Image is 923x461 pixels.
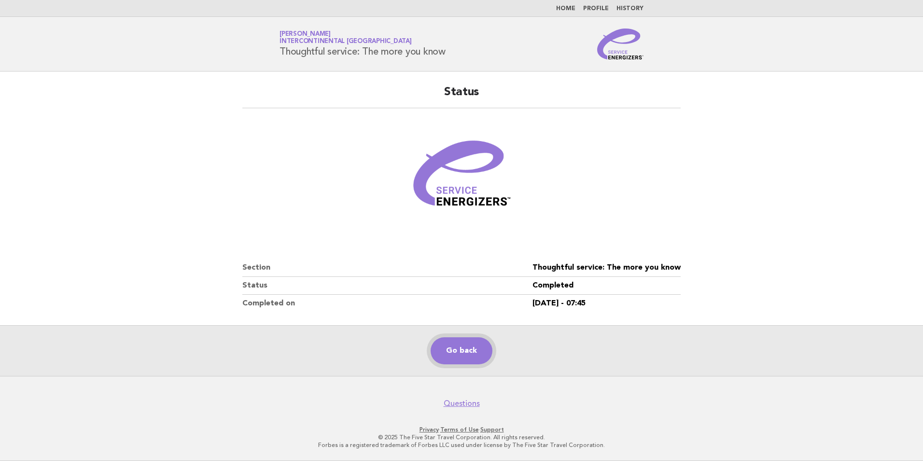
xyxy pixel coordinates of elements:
[280,31,412,44] a: [PERSON_NAME]InterContinental [GEOGRAPHIC_DATA]
[616,6,643,12] a: History
[242,259,532,277] dt: Section
[532,259,681,277] dd: Thoughtful service: The more you know
[480,426,504,433] a: Support
[532,277,681,295] dd: Completed
[532,295,681,312] dd: [DATE] - 07:45
[431,337,492,364] a: Go back
[166,441,757,449] p: Forbes is a registered trademark of Forbes LLC used under license by The Five Star Travel Corpora...
[556,6,575,12] a: Home
[166,426,757,433] p: · ·
[404,120,519,236] img: Verified
[280,39,412,45] span: InterContinental [GEOGRAPHIC_DATA]
[242,277,532,295] dt: Status
[166,433,757,441] p: © 2025 The Five Star Travel Corporation. All rights reserved.
[440,426,479,433] a: Terms of Use
[242,295,532,312] dt: Completed on
[420,426,439,433] a: Privacy
[444,399,480,408] a: Questions
[597,29,643,59] img: Service Energizers
[583,6,609,12] a: Profile
[280,31,446,57] h1: Thoughtful service: The more you know
[242,85,681,108] h2: Status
